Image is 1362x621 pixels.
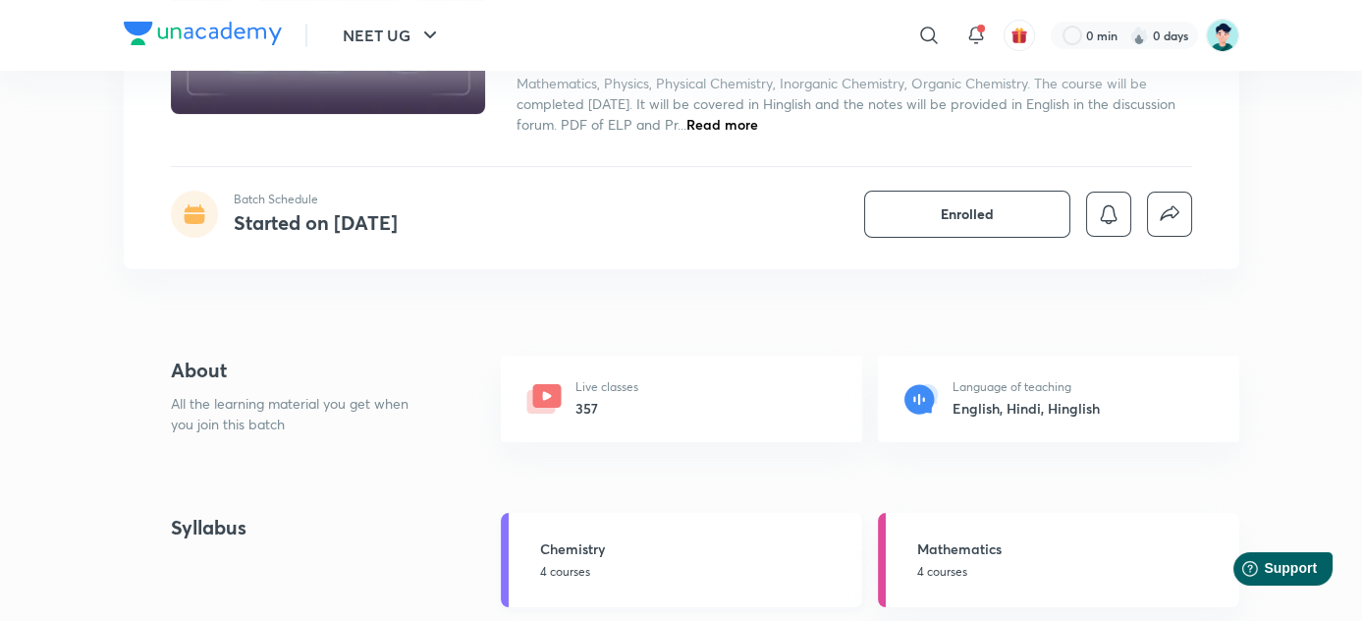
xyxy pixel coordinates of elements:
span: Enrolling in this batch will help you with end-to-end preparation for IIT JEE Main & Advance Exam... [517,32,1176,134]
a: Mathematics4 courses [878,513,1239,607]
a: Chemistry4 courses [501,513,862,607]
button: Enrolled [864,191,1070,238]
button: avatar [1004,20,1035,51]
h5: Chemistry [540,538,850,559]
h5: Mathematics [917,538,1227,559]
h6: 357 [575,398,638,419]
a: Company Logo [124,22,282,50]
span: Enrolled [941,204,994,224]
h6: English, Hindi, Hinglish [953,398,1100,419]
p: 4 courses [540,563,850,581]
button: NEET UG [331,16,454,55]
img: Company Logo [124,22,282,45]
p: Language of teaching [953,378,1100,396]
iframe: Help widget launcher [1187,544,1340,599]
h4: Syllabus [171,513,437,542]
img: streak [1129,26,1149,45]
img: Shamas Khan [1206,19,1239,52]
p: All the learning material you get when you join this batch [171,393,424,434]
h4: Started on [DATE] [234,209,398,236]
h4: About [171,356,438,385]
p: Live classes [575,378,638,396]
span: Read more [686,115,758,134]
img: avatar [1010,27,1028,44]
p: 4 courses [917,563,1227,581]
p: Batch Schedule [234,191,398,208]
